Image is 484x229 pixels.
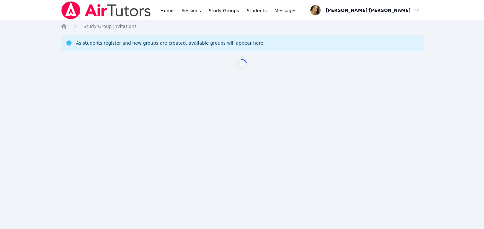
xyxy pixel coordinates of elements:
span: Study Group Invitations [84,24,137,29]
div: As students register and new groups are created, available groups will appear here. [76,40,265,46]
a: Study Group Invitations [84,23,137,30]
nav: Breadcrumb [61,23,424,30]
img: Air Tutors [61,1,151,19]
span: Messages [274,7,297,14]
